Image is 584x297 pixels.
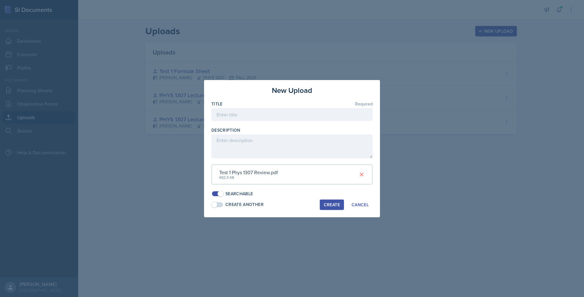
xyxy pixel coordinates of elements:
div: Cancel [352,202,369,207]
div: Create Another [225,201,264,208]
div: 682.5 KB [219,175,278,180]
label: Description [211,127,240,133]
button: Create [320,200,344,210]
div: Test 1 Phys 1307 Review.pdf [219,169,278,176]
span: Required [355,102,373,106]
input: Enter title [211,108,373,121]
div: Create [324,202,340,207]
label: Title [211,101,223,107]
button: Cancel [348,200,373,210]
h3: New Upload [272,85,312,96]
div: Searchable [225,191,253,197]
